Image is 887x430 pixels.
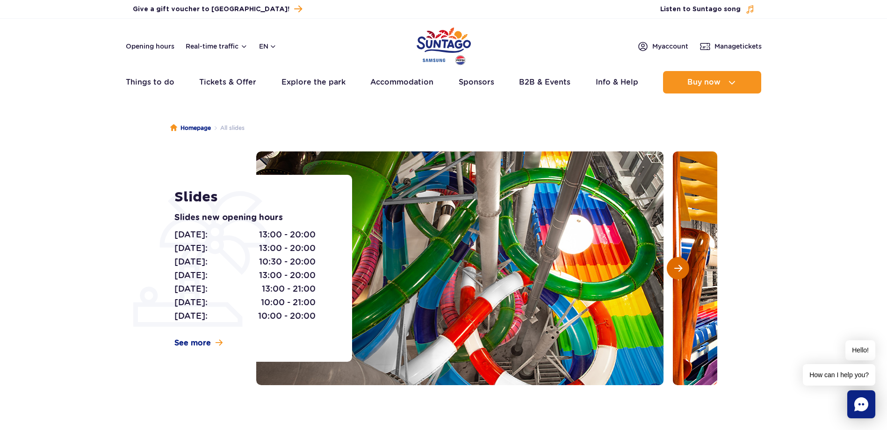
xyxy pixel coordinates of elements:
span: 13:00 - 21:00 [262,282,316,295]
span: How can I help you? [803,364,875,386]
span: Listen to Suntago song [660,5,741,14]
li: All slides [211,123,245,133]
a: Accommodation [370,71,433,93]
span: 13:00 - 20:00 [259,242,316,255]
div: Chat [847,390,875,418]
a: Things to do [126,71,174,93]
a: Homepage [170,123,211,133]
a: Myaccount [637,41,688,52]
span: See more [174,338,211,348]
h1: Slides [174,189,331,206]
span: Manage tickets [714,42,762,51]
span: 10:30 - 20:00 [259,255,316,268]
span: [DATE]: [174,242,208,255]
a: Tickets & Offer [199,71,256,93]
p: Slides new opening hours [174,211,331,224]
span: Buy now [687,78,721,86]
a: Sponsors [459,71,494,93]
a: B2B & Events [519,71,570,93]
a: Managetickets [700,41,762,52]
span: [DATE]: [174,309,208,322]
a: See more [174,338,223,348]
span: My account [652,42,688,51]
button: Next slide [667,257,689,279]
span: 10:00 - 20:00 [258,309,316,322]
button: Buy now [663,71,761,93]
span: 10:00 - 21:00 [261,296,316,309]
button: Listen to Suntago song [660,5,755,14]
span: 13:00 - 20:00 [259,269,316,282]
span: [DATE]: [174,255,208,268]
span: [DATE]: [174,269,208,282]
button: en [259,42,277,51]
a: Opening hours [126,42,174,51]
a: Park of Poland [417,23,471,66]
span: [DATE]: [174,228,208,241]
span: Give a gift voucher to [GEOGRAPHIC_DATA]! [133,5,289,14]
button: Real-time traffic [186,43,248,50]
span: [DATE]: [174,296,208,309]
a: Explore the park [281,71,346,93]
span: Hello! [845,340,875,360]
span: 13:00 - 20:00 [259,228,316,241]
span: [DATE]: [174,282,208,295]
a: Info & Help [596,71,638,93]
a: Give a gift voucher to [GEOGRAPHIC_DATA]! [133,3,302,15]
